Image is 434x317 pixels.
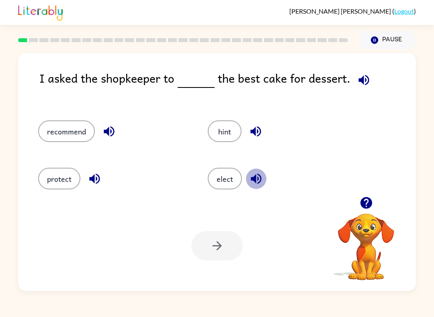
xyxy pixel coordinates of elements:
[394,7,414,15] a: Logout
[326,201,406,281] video: Your browser must support playing .mp4 files to use Literably. Please try using another browser.
[18,3,63,21] img: Literably
[38,168,80,189] button: protect
[39,69,416,104] div: I asked the shopkeeper to the best cake for dessert.
[208,168,242,189] button: elect
[289,7,416,15] div: ( )
[38,120,95,142] button: recommend
[208,120,242,142] button: hint
[289,7,392,15] span: [PERSON_NAME] [PERSON_NAME]
[358,31,416,49] button: Pause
